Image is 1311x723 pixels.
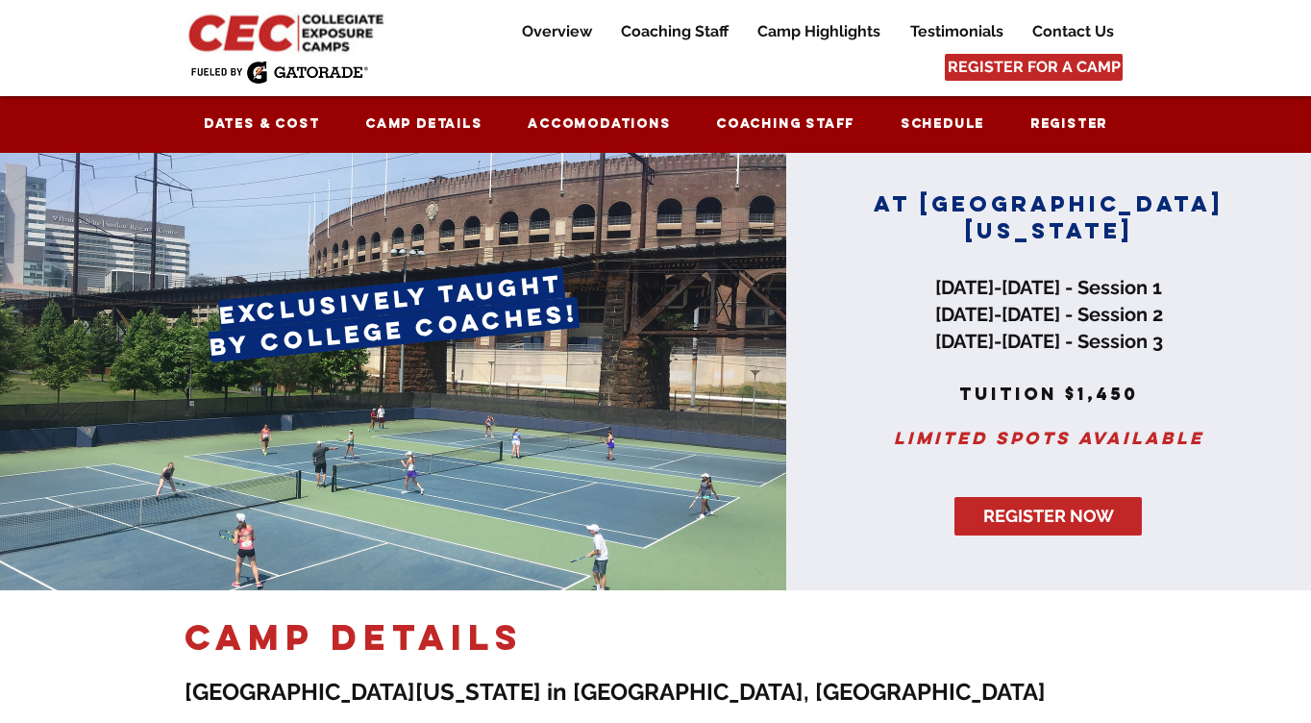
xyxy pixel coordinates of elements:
[528,115,670,132] span: Accomodations
[185,10,392,54] img: CEC Logo Primary_edited.jpg
[881,106,1003,143] a: Schedule
[190,61,368,84] img: Fueled by Gatorade.png
[492,20,1127,43] nav: Site
[874,190,1224,244] span: AT [GEOGRAPHIC_DATA][US_STATE]
[1011,106,1126,143] a: Register
[983,504,1114,528] span: REGISTER NOW
[346,106,501,143] a: Camp Details
[894,427,1204,449] span: Limited spots available
[512,20,602,43] p: Overview
[959,383,1138,405] span: tuition $1,450
[185,106,1126,143] nav: Site
[748,20,890,43] p: Camp Highlights
[1018,20,1127,43] a: Contact Us
[204,115,320,132] span: Dates & Cost
[901,115,984,132] span: Schedule
[743,20,895,43] a: Camp Highlights
[365,115,482,132] span: Camp Details
[508,106,689,143] a: Accomodations
[901,20,1013,43] p: Testimonials
[1030,115,1107,132] span: Register
[185,678,1046,706] span: [GEOGRAPHIC_DATA][US_STATE] in [GEOGRAPHIC_DATA], [GEOGRAPHIC_DATA]
[935,276,1163,353] span: [DATE]-[DATE] - Session 1 [DATE]-[DATE] - Session 2 [DATE]-[DATE] - Session 3
[948,57,1121,78] span: REGISTER FOR A CAMP
[896,20,1017,43] a: Testimonials
[945,54,1123,81] a: REGISTER FOR A CAMP
[185,615,523,660] span: camp DETAILS
[185,106,338,143] a: Dates & Cost
[954,497,1142,536] a: REGISTER NOW
[697,106,874,143] a: Coaching Staff
[1023,20,1124,43] p: Contact Us
[611,20,738,43] p: Coaching Staff
[507,20,606,43] a: Overview
[716,115,854,132] span: Coaching Staff
[606,20,742,43] a: Coaching Staff
[209,267,580,362] span: exclusively taught by college coaches!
